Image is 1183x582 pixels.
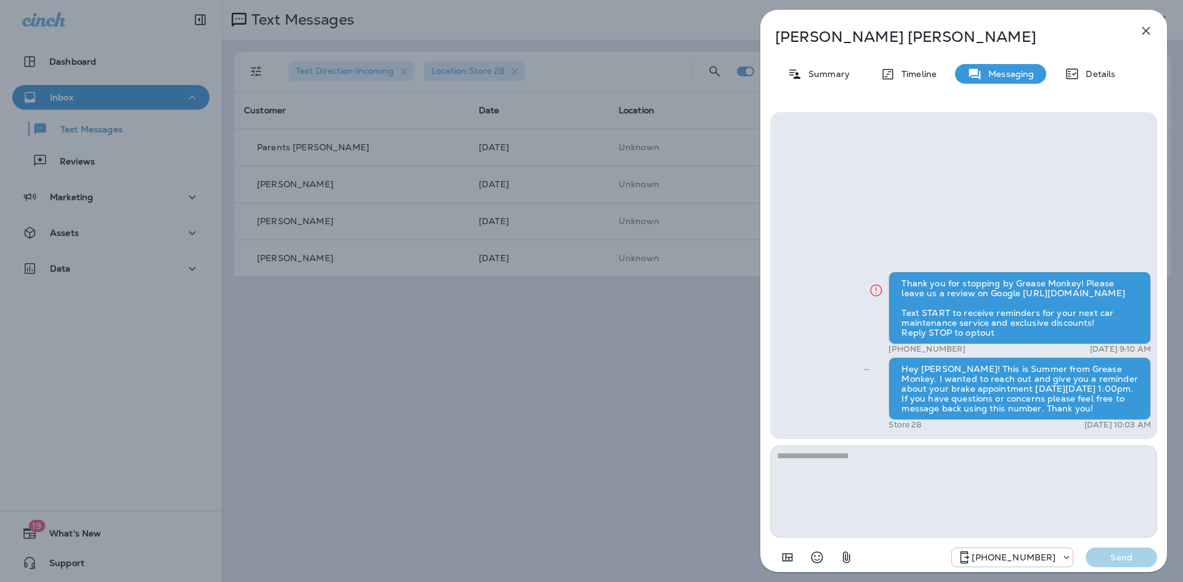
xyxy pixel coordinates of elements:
p: [PHONE_NUMBER] [888,344,966,354]
div: +1 (208) 858-5823 [952,550,1073,565]
p: Store 28 [888,420,921,430]
p: [PHONE_NUMBER] [972,552,1055,562]
p: Messaging [982,69,1034,79]
p: Details [1079,69,1115,79]
div: Hey [PERSON_NAME]! This is Summer from Grease Monkey. I wanted to reach out and give you a remind... [888,357,1151,420]
p: [PERSON_NAME] [PERSON_NAME] [775,28,1112,46]
button: Click for more info [864,278,888,303]
p: [DATE] 10:03 AM [1084,420,1151,430]
p: Summary [802,69,850,79]
div: Thank you for stopping by Grease Monkey! Please leave us a review on Google [URL][DOMAIN_NAME] Te... [888,272,1151,344]
button: Select an emoji [805,545,829,570]
span: Sent [864,363,870,374]
button: Add in a premade template [775,545,800,570]
p: Timeline [895,69,937,79]
p: [DATE] 9:10 AM [1090,344,1151,354]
